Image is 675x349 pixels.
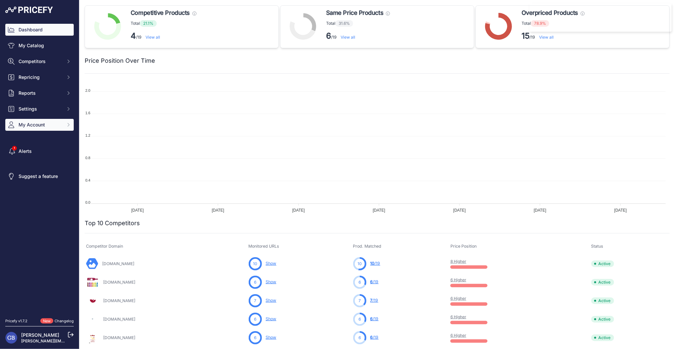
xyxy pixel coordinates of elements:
[326,20,390,27] p: Total
[5,24,74,36] a: Dashboard
[358,261,362,267] span: 10
[370,261,375,266] span: 10
[359,298,361,304] span: 7
[85,156,90,160] tspan: 0.8
[522,31,529,41] strong: 15
[450,244,477,249] span: Price Position
[373,208,385,213] tspan: [DATE]
[55,319,74,323] a: Changelog
[453,208,466,213] tspan: [DATE]
[85,89,90,93] tspan: 2.0
[370,316,379,321] a: 6/19
[539,35,554,40] a: View all
[40,318,53,324] span: New
[522,31,585,41] p: /19
[5,24,74,310] nav: Sidebar
[5,7,53,13] img: Pricefy Logo
[591,334,614,341] span: Active
[212,208,224,213] tspan: [DATE]
[450,259,466,264] a: 8 Higher
[85,133,90,137] tspan: 1.2
[370,261,380,266] a: 10/19
[591,316,614,323] span: Active
[522,20,585,27] p: Total
[614,208,627,213] tspan: [DATE]
[19,106,62,112] span: Settings
[131,8,190,17] span: Competitive Products
[5,103,74,115] button: Settings
[450,333,466,338] a: 6 Higher
[254,335,256,341] span: 6
[254,279,256,285] span: 6
[21,332,59,338] a: [PERSON_NAME]
[254,298,256,304] span: 7
[131,31,136,41] strong: 4
[359,335,361,341] span: 6
[146,35,160,40] a: View all
[450,314,466,319] a: 6 Higher
[450,296,466,301] a: 6 Higher
[5,71,74,83] button: Repricing
[19,74,62,81] span: Repricing
[353,244,382,249] span: Prod. Matched
[85,201,90,205] tspan: 0.0
[5,119,74,131] button: My Account
[326,31,331,41] strong: 6
[85,178,90,182] tspan: 0.4
[292,208,305,213] tspan: [DATE]
[85,111,90,115] tspan: 1.6
[5,170,74,182] a: Suggest a feature
[5,40,74,52] a: My Catalog
[370,279,379,284] a: 6/19
[359,279,361,285] span: 6
[591,279,614,286] span: Active
[253,261,257,267] span: 10
[19,122,62,128] span: My Account
[335,20,353,27] span: 31.6%
[103,280,135,285] a: [DOMAIN_NAME]
[266,261,276,266] a: Show
[591,261,614,267] span: Active
[326,31,390,41] p: /19
[5,87,74,99] button: Reports
[5,145,74,157] a: Alerts
[266,298,276,303] a: Show
[341,35,355,40] a: View all
[266,316,276,321] a: Show
[85,219,140,228] h2: Top 10 Competitors
[131,20,196,27] p: Total
[522,8,578,17] span: Overpriced Products
[103,317,135,322] a: [DOMAIN_NAME]
[85,56,155,65] h2: Price Position Over Time
[131,31,196,41] p: /19
[254,316,256,322] span: 6
[19,90,62,96] span: Reports
[591,297,614,304] span: Active
[86,244,123,249] span: Competitor Domain
[326,8,383,17] span: Same Price Products
[103,335,135,340] a: [DOMAIN_NAME]
[450,277,466,282] a: 6 Higher
[5,55,74,67] button: Competitors
[370,316,373,321] span: 6
[266,335,276,340] a: Show
[370,335,379,340] a: 6/19
[140,20,157,27] span: 21.1%
[534,208,546,213] tspan: [DATE]
[19,58,62,65] span: Competitors
[359,316,361,322] span: 6
[102,261,134,266] a: [DOMAIN_NAME]
[370,335,373,340] span: 6
[370,279,373,284] span: 6
[21,338,123,343] a: [PERSON_NAME][EMAIL_ADDRESS][DOMAIN_NAME]
[5,318,27,324] div: Pricefy v1.7.2
[266,279,276,284] a: Show
[103,298,135,303] a: [DOMAIN_NAME]
[591,244,604,249] span: Status
[131,208,144,213] tspan: [DATE]
[370,298,373,303] span: 7
[370,298,378,303] a: 7/19
[249,244,279,249] span: Monitored URLs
